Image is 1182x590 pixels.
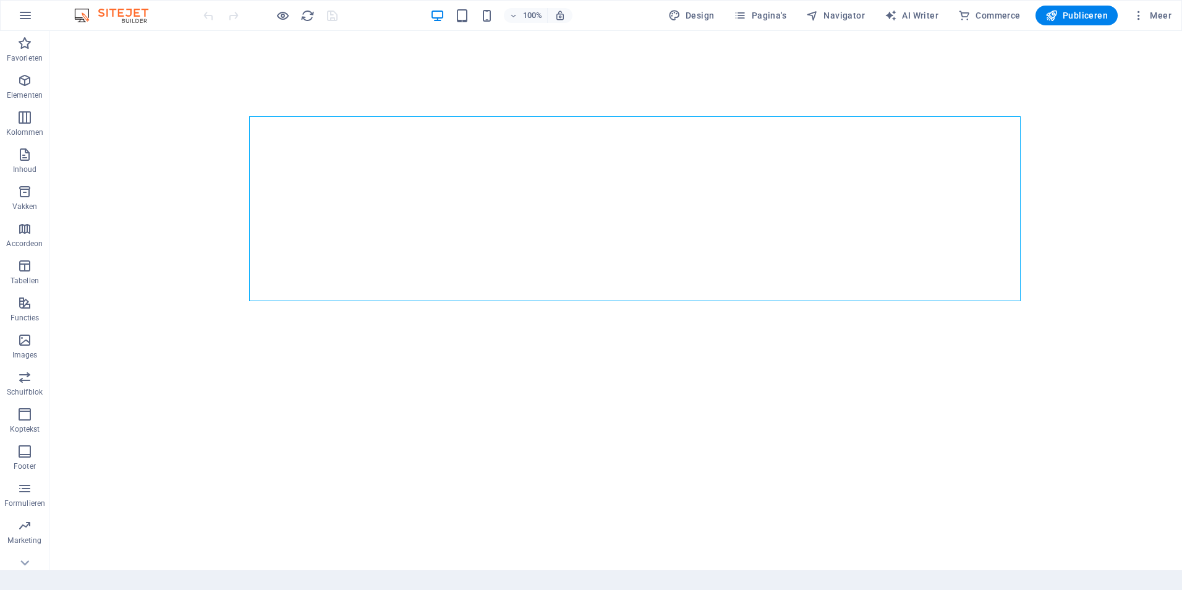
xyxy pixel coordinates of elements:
p: Images [12,350,38,360]
i: Stel bij het wijzigen van de grootte van de weergegeven website automatisch het juist zoomniveau ... [555,10,566,21]
img: Editor Logo [71,8,164,23]
p: Vakken [12,202,38,212]
div: Design (Ctrl+Alt+Y) [663,6,720,25]
button: Design [663,6,720,25]
span: AI Writer [885,9,938,22]
i: Pagina opnieuw laden [300,9,315,23]
button: AI Writer [880,6,943,25]
p: Functies [11,313,40,323]
span: Navigator [806,9,865,22]
p: Koptekst [10,424,40,434]
h6: 100% [522,8,542,23]
span: Design [668,9,715,22]
button: Klik hier om de voorbeeldmodus te verlaten en verder te gaan met bewerken [275,8,290,23]
p: Accordeon [6,239,43,249]
p: Kolommen [6,127,44,137]
button: Commerce [953,6,1026,25]
p: Marketing [7,536,41,545]
button: Meer [1128,6,1176,25]
p: Footer [14,461,36,471]
p: Tabellen [11,276,39,286]
p: Favorieten [7,53,43,63]
p: Inhoud [13,165,37,174]
button: reload [300,8,315,23]
button: Pagina's [729,6,791,25]
p: Schuifblok [7,387,43,397]
button: Navigator [801,6,870,25]
span: Publiceren [1045,9,1108,22]
button: 100% [504,8,548,23]
p: Formulieren [4,498,45,508]
span: Meer [1133,9,1171,22]
span: Commerce [958,9,1021,22]
button: Publiceren [1035,6,1118,25]
p: Elementen [7,90,43,100]
span: Pagina's [734,9,786,22]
